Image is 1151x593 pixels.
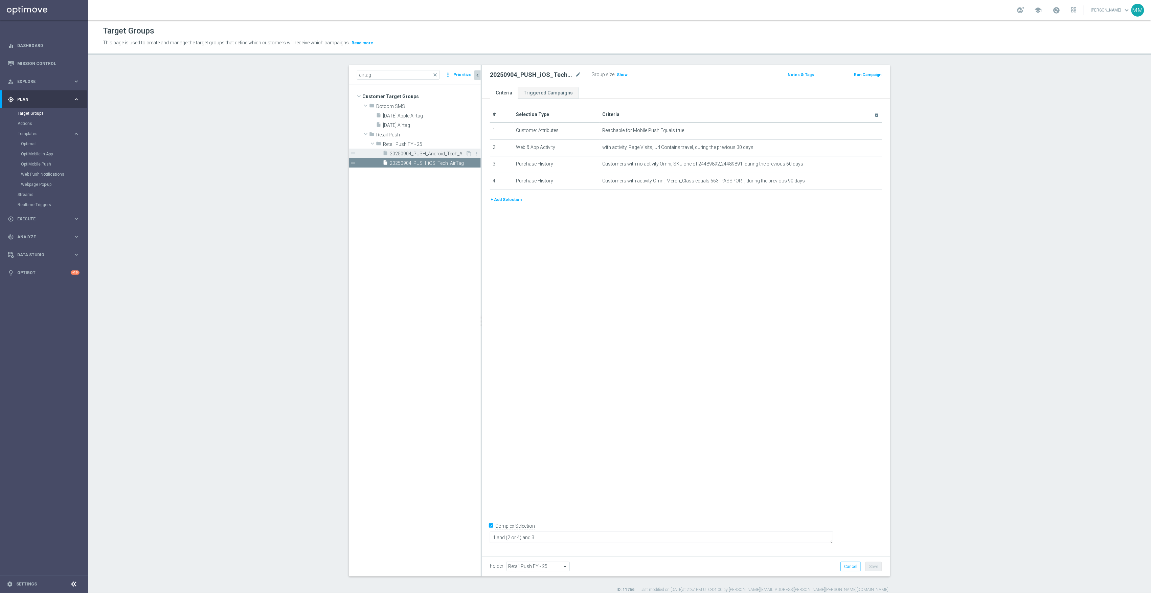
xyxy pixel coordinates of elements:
[17,37,80,54] a: Dashboard
[383,141,481,147] span: Retail Push FY - 25
[18,111,70,116] a: Target Groups
[73,234,80,240] i: keyboard_arrow_right
[73,96,80,103] i: keyboard_arrow_right
[603,145,754,150] span: with activity, Page Visits, Url Contains travel, during the previous 30 days
[452,70,473,80] button: Prioritize
[490,87,518,99] a: Criteria
[466,151,472,156] i: Duplicate Target group
[21,141,70,147] a: Optimail
[7,234,80,240] div: track_changes Analyze keyboard_arrow_right
[21,139,87,149] div: Optimail
[474,151,479,156] i: more_vert
[8,252,73,258] div: Data Studio
[73,216,80,222] i: keyboard_arrow_right
[490,563,503,569] label: Folder
[1131,4,1144,17] div: MM
[17,253,73,257] span: Data Studio
[390,160,481,166] span: 20250904_PUSH_iOS_Tech_AirTag
[369,131,375,139] i: folder
[17,54,80,72] a: Mission Control
[21,149,87,159] div: OptiMobile In-App
[7,252,80,258] button: Data Studio keyboard_arrow_right
[514,156,600,173] td: Purchase History
[8,43,14,49] i: equalizer
[514,139,600,156] td: Web & App Activity
[640,587,888,593] label: Last modified on [DATE] at 2:37 PM UTC-04:00 by [PERSON_NAME][EMAIL_ADDRESS][PERSON_NAME][PERSON_...
[21,161,70,167] a: OptiMobile Push
[18,192,70,197] a: Streams
[71,270,80,275] div: +10
[18,200,87,210] div: Realtime Triggers
[445,70,451,80] i: more_vert
[21,172,70,177] a: Web Push Notifications
[7,270,80,276] button: lightbulb Optibot +10
[874,112,879,117] i: delete_forever
[8,54,80,72] div: Mission Control
[8,79,73,85] div: Explore
[7,61,80,66] button: Mission Control
[8,96,14,103] i: gps_fixed
[376,141,381,149] i: folder
[362,92,481,101] span: Customer Target Groups
[376,112,381,120] i: insert_drive_file
[8,96,73,103] div: Plan
[865,562,882,571] button: Save
[8,270,14,276] i: lightbulb
[18,108,87,118] div: Target Groups
[18,132,66,136] span: Templates
[432,72,438,78] span: close
[490,173,514,190] td: 4
[8,37,80,54] div: Dashboard
[7,43,80,48] button: equalizer Dashboard
[8,234,73,240] div: Analyze
[490,123,514,139] td: 1
[1123,6,1131,14] span: keyboard_arrow_down
[474,72,481,79] i: chevron_left
[853,71,882,79] button: Run Campaign
[616,587,634,593] label: ID: 11766
[617,72,628,77] span: Show
[376,132,481,138] span: Retail Push
[383,150,388,158] i: insert_drive_file
[514,107,600,123] th: Selection Type
[490,139,514,156] td: 2
[17,97,73,102] span: Plan
[73,78,80,85] i: keyboard_arrow_right
[787,71,815,79] button: Notes & Tags
[514,173,600,190] td: Purchase History
[603,178,805,184] span: Customers with activity Omni, Merch_Class equals 663: PASSPORT, during the previous 90 days
[495,523,535,529] label: Complex Selection
[369,103,375,111] i: folder
[21,151,70,157] a: OptiMobile In-App
[351,39,374,47] button: Read more
[575,71,581,79] i: mode_edit
[518,87,579,99] a: Triggered Campaigns
[7,581,13,587] i: settings
[21,179,87,190] div: Webpage Pop-up
[390,151,466,157] span: 20250904_PUSH_Android_Tech_AirTag
[16,582,37,586] a: Settings
[8,216,14,222] i: play_circle_outline
[21,169,87,179] div: Web Push Notifications
[383,160,388,168] i: insert_drive_file
[73,251,80,258] i: keyboard_arrow_right
[7,97,80,102] button: gps_fixed Plan keyboard_arrow_right
[18,118,87,129] div: Actions
[8,79,14,85] i: person_search
[17,235,73,239] span: Analyze
[7,79,80,84] button: person_search Explore keyboard_arrow_right
[18,131,80,136] button: Templates keyboard_arrow_right
[103,26,154,36] h1: Target Groups
[840,562,861,571] button: Cancel
[18,132,73,136] div: Templates
[1035,6,1042,14] span: school
[8,264,80,282] div: Optibot
[8,234,14,240] i: track_changes
[8,216,73,222] div: Execute
[1090,5,1131,15] a: [PERSON_NAME]keyboard_arrow_down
